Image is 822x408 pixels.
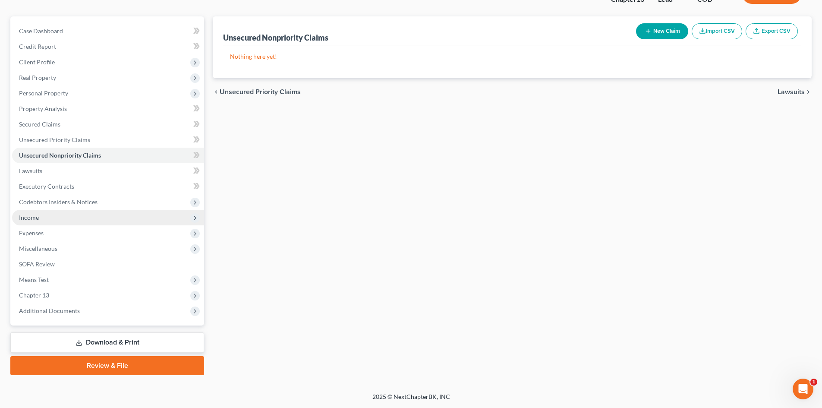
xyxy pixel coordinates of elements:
[19,198,98,206] span: Codebtors Insiders & Notices
[19,89,68,97] span: Personal Property
[213,89,220,95] i: chevron_left
[19,260,55,268] span: SOFA Review
[810,379,817,386] span: 1
[12,132,204,148] a: Unsecured Priority Claims
[19,245,57,252] span: Miscellaneous
[778,89,812,95] button: Lawsuits chevron_right
[19,120,60,128] span: Secured Claims
[12,23,204,39] a: Case Dashboard
[12,101,204,117] a: Property Analysis
[223,32,328,43] div: Unsecured Nonpriority Claims
[165,392,657,408] div: 2025 © NextChapterBK, INC
[778,89,805,95] span: Lawsuits
[12,39,204,54] a: Credit Report
[19,152,101,159] span: Unsecured Nonpriority Claims
[19,58,55,66] span: Client Profile
[12,179,204,194] a: Executory Contracts
[19,136,90,143] span: Unsecured Priority Claims
[12,163,204,179] a: Lawsuits
[19,276,49,283] span: Means Test
[19,105,67,112] span: Property Analysis
[19,43,56,50] span: Credit Report
[19,74,56,81] span: Real Property
[746,23,798,39] a: Export CSV
[12,256,204,272] a: SOFA Review
[10,356,204,375] a: Review & File
[19,214,39,221] span: Income
[19,27,63,35] span: Case Dashboard
[230,52,794,61] p: Nothing here yet!
[213,89,301,95] button: chevron_left Unsecured Priority Claims
[692,23,742,39] button: Import CSV
[12,148,204,163] a: Unsecured Nonpriority Claims
[19,167,42,174] span: Lawsuits
[19,307,80,314] span: Additional Documents
[19,291,49,299] span: Chapter 13
[19,229,44,237] span: Expenses
[220,89,301,95] span: Unsecured Priority Claims
[636,23,688,39] button: New Claim
[805,89,812,95] i: chevron_right
[12,117,204,132] a: Secured Claims
[19,183,74,190] span: Executory Contracts
[793,379,813,399] iframe: Intercom live chat
[10,332,204,353] a: Download & Print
